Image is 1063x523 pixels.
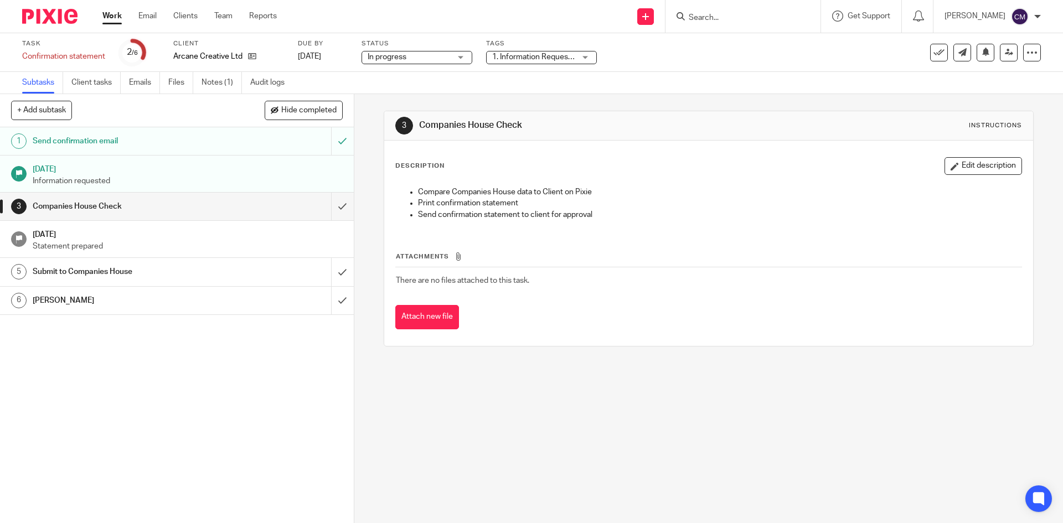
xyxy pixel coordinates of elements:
[173,11,198,22] a: Clients
[102,11,122,22] a: Work
[688,13,787,23] input: Search
[22,9,78,24] img: Pixie
[214,11,233,22] a: Team
[202,72,242,94] a: Notes (1)
[132,50,138,56] small: /6
[11,293,27,308] div: 6
[362,39,472,48] label: Status
[168,72,193,94] a: Files
[265,101,343,120] button: Hide completed
[33,133,224,149] h1: Send confirmation email
[138,11,157,22] a: Email
[173,39,284,48] label: Client
[250,72,293,94] a: Audit logs
[22,72,63,94] a: Subtasks
[486,39,597,48] label: Tags
[418,209,1021,220] p: Send confirmation statement to client for approval
[22,39,105,48] label: Task
[33,198,224,215] h1: Companies House Check
[33,161,343,175] h1: [DATE]
[969,121,1022,130] div: Instructions
[33,175,343,187] p: Information requested
[492,53,592,61] span: 1. Information Requested + 1
[419,120,732,131] h1: Companies House Check
[11,133,27,149] div: 1
[395,117,413,134] div: 3
[945,157,1022,175] button: Edit description
[11,101,72,120] button: + Add subtask
[395,305,459,330] button: Attach new file
[396,253,449,260] span: Attachments
[848,12,890,20] span: Get Support
[11,199,27,214] div: 3
[418,187,1021,198] p: Compare Companies House data to Client on Pixie
[281,106,337,115] span: Hide completed
[1011,8,1029,25] img: svg%3E
[418,198,1021,209] p: Print confirmation statement
[71,72,121,94] a: Client tasks
[173,51,242,62] p: Arcane Creative Ltd
[33,292,224,309] h1: [PERSON_NAME]
[298,53,321,60] span: [DATE]
[395,162,445,170] p: Description
[945,11,1005,22] p: [PERSON_NAME]
[129,72,160,94] a: Emails
[298,39,348,48] label: Due by
[127,46,138,59] div: 2
[33,226,343,240] h1: [DATE]
[396,277,529,284] span: There are no files attached to this task.
[22,51,105,62] div: Confirmation statement
[11,264,27,279] div: 5
[33,263,224,280] h1: Submit to Companies House
[368,53,406,61] span: In progress
[33,241,343,252] p: Statement prepared
[249,11,277,22] a: Reports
